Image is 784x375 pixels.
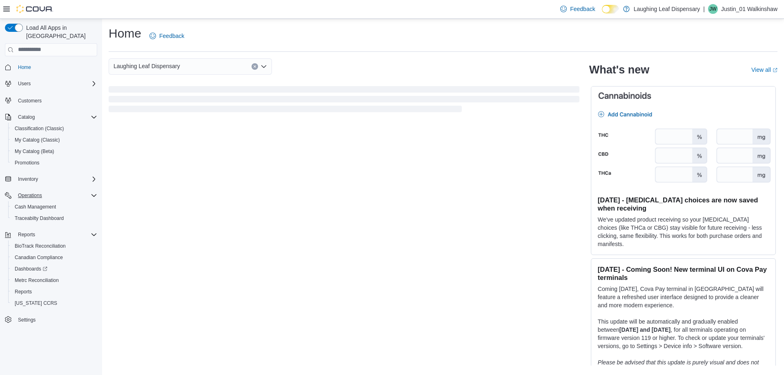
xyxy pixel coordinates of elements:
span: Traceabilty Dashboard [15,215,64,222]
button: Classification (Classic) [8,123,100,134]
button: My Catalog (Classic) [8,134,100,146]
a: Reports [11,287,35,297]
span: Dashboards [11,264,97,274]
span: Metrc Reconciliation [15,277,59,284]
span: Operations [18,192,42,199]
a: Traceabilty Dashboard [11,213,67,223]
span: BioTrack Reconciliation [15,243,66,249]
p: | [703,4,705,14]
button: Clear input [252,63,258,70]
span: Feedback [570,5,595,13]
span: Reports [18,231,35,238]
button: Inventory [15,174,41,184]
a: Cash Management [11,202,59,212]
span: Loading [109,88,579,114]
span: Catalog [18,114,35,120]
svg: External link [773,68,777,73]
a: Dashboards [11,264,51,274]
span: [US_STATE] CCRS [15,300,57,306]
div: Justin_01 Walkinshaw [708,4,718,14]
input: Dark Mode [602,5,619,13]
span: Cash Management [11,202,97,212]
p: Justin_01 Walkinshaw [721,4,777,14]
a: Feedback [557,1,598,17]
button: Traceabilty Dashboard [8,213,100,224]
span: Washington CCRS [11,298,97,308]
button: Reports [2,229,100,240]
button: Reports [8,286,100,297]
img: Cova [16,5,53,13]
button: Home [2,61,100,73]
span: Reports [15,230,97,240]
button: Catalog [2,111,100,123]
span: Load All Apps in [GEOGRAPHIC_DATA] [23,24,97,40]
h3: [DATE] - Coming Soon! New terminal UI on Cova Pay terminals [598,265,769,282]
button: Open list of options [261,63,267,70]
em: Please be advised that this update is purely visual and does not impact payment functionality. [598,359,759,374]
a: Customers [15,96,45,106]
span: Classification (Classic) [15,125,64,132]
button: Canadian Compliance [8,252,100,263]
span: Catalog [15,112,97,122]
span: Reports [11,287,97,297]
button: Users [2,78,100,89]
span: My Catalog (Classic) [11,135,97,145]
span: Laughing Leaf Dispensary [114,61,180,71]
span: Dashboards [15,266,47,272]
a: Classification (Classic) [11,124,67,133]
a: View allExternal link [751,67,777,73]
a: BioTrack Reconciliation [11,241,69,251]
a: Settings [15,315,39,325]
p: Laughing Leaf Dispensary [634,4,700,14]
button: Customers [2,94,100,106]
span: Metrc Reconciliation [11,275,97,285]
strong: [DATE] and [DATE] [619,326,670,333]
span: My Catalog (Classic) [15,137,60,143]
nav: Complex example [5,58,97,347]
span: Canadian Compliance [15,254,63,261]
span: Promotions [15,160,40,166]
a: Promotions [11,158,43,168]
p: This update will be automatically and gradually enabled between , for all terminals operating on ... [598,317,769,350]
span: My Catalog (Beta) [11,146,97,156]
span: Settings [18,317,36,323]
span: Inventory [15,174,97,184]
button: Cash Management [8,201,100,213]
h3: [DATE] - [MEDICAL_DATA] choices are now saved when receiving [598,196,769,212]
button: Inventory [2,173,100,185]
a: Dashboards [8,263,100,275]
button: Settings [2,314,100,326]
button: [US_STATE] CCRS [8,297,100,309]
span: Inventory [18,176,38,182]
button: Operations [15,191,45,200]
button: Operations [2,190,100,201]
span: Operations [15,191,97,200]
span: Feedback [159,32,184,40]
button: My Catalog (Beta) [8,146,100,157]
button: Promotions [8,157,100,169]
button: Metrc Reconciliation [8,275,100,286]
span: BioTrack Reconciliation [11,241,97,251]
button: Users [15,79,34,89]
span: JW [709,4,716,14]
button: BioTrack Reconciliation [8,240,100,252]
span: Promotions [11,158,97,168]
a: [US_STATE] CCRS [11,298,60,308]
p: Coming [DATE], Cova Pay terminal in [GEOGRAPHIC_DATA] will feature a refreshed user interface des... [598,285,769,309]
span: Traceabilty Dashboard [11,213,97,223]
a: Home [15,62,34,72]
button: Catalog [15,112,38,122]
span: Customers [15,95,97,105]
span: Customers [18,98,42,104]
a: Canadian Compliance [11,253,66,262]
span: Users [18,80,31,87]
p: We've updated product receiving so your [MEDICAL_DATA] choices (like THCa or CBG) stay visible fo... [598,215,769,248]
span: Cash Management [15,204,56,210]
button: Reports [15,230,38,240]
span: My Catalog (Beta) [15,148,54,155]
h1: Home [109,25,141,42]
span: Home [15,62,97,72]
h2: What's new [589,63,649,76]
a: My Catalog (Beta) [11,146,58,156]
